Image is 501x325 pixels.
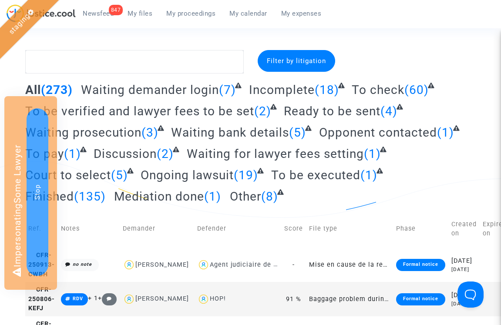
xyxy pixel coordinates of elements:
[197,293,210,305] img: icon-user.svg
[396,293,445,305] div: Formal notice
[249,83,315,97] span: Incomplete
[76,7,121,20] a: 847Newsfeed
[437,125,454,140] span: (1)
[451,300,477,308] div: [DATE]
[229,10,267,17] span: My calendar
[187,147,364,161] span: Waiting for lawyer fees setting
[451,291,477,300] div: [DATE]
[123,258,135,271] img: icon-user.svg
[234,168,258,182] span: (19)
[281,10,322,17] span: My expenses
[73,261,92,267] i: no note
[7,4,76,22] img: jc-logo.svg
[315,83,339,97] span: (18)
[171,125,289,140] span: Waiting bank details
[306,210,393,248] td: File type
[393,210,448,248] td: Phase
[109,5,123,15] div: 847
[286,295,301,303] span: 91 %
[135,261,189,268] div: [PERSON_NAME]
[306,248,393,282] td: Mise en cause de la responsabilité de l'Etat pour lenteur excessive de la Justice (dossier avocat)
[7,12,31,36] a: staging
[4,96,57,290] div: Impersonating
[27,108,48,276] button: Stop
[141,168,234,182] span: Ongoing lawsuit
[73,296,83,302] span: RDV
[364,147,381,161] span: (1)
[457,281,484,308] iframe: Help Scout Beacon - Open
[396,259,445,271] div: Formal notice
[25,147,64,161] span: To pay
[448,210,480,248] td: Created on
[281,210,306,248] td: Score
[222,7,274,20] a: My calendar
[64,147,81,161] span: (1)
[121,7,159,20] a: My files
[451,266,477,273] div: [DATE]
[141,125,158,140] span: (3)
[25,210,58,248] td: Ref.
[293,261,295,268] span: -
[254,104,271,118] span: (2)
[74,189,106,204] span: (135)
[319,125,437,140] span: Opponent contacted
[404,83,429,97] span: (60)
[210,295,226,302] div: HOP!
[34,184,41,200] span: Stop
[128,10,152,17] span: My files
[123,293,135,305] img: icon-user.svg
[25,104,254,118] span: To be verified and lawyer fees to be set
[451,256,477,266] div: [DATE]
[267,57,326,65] span: Filter by litigation
[210,261,290,268] div: Agent judiciaire de l'Etat
[58,210,120,248] td: Notes
[380,104,397,118] span: (4)
[157,147,174,161] span: (2)
[284,104,380,118] span: Ready to be sent
[94,147,157,161] span: Discussion
[114,189,204,204] span: Mediation done
[352,83,404,97] span: To check
[219,83,236,97] span: (7)
[28,251,55,278] span: CFR-250913-CWBH
[25,168,111,182] span: Court to select
[197,258,210,271] img: icon-user.svg
[274,7,329,20] a: My expenses
[271,168,360,182] span: To be executed
[159,7,222,20] a: My proceedings
[88,295,98,302] span: + 1
[81,83,219,97] span: Waiting demander login
[204,189,221,204] span: (1)
[98,295,117,302] span: +
[41,83,73,97] span: (273)
[25,189,74,204] span: Finished
[135,295,189,302] div: [PERSON_NAME]
[120,210,194,248] td: Demander
[83,10,114,17] span: Newsfeed
[111,168,128,182] span: (5)
[166,10,215,17] span: My proceedings
[194,210,281,248] td: Defender
[28,286,55,312] span: CFR-250806-KEFJ
[230,189,261,204] span: Other
[360,168,377,182] span: (1)
[289,125,306,140] span: (5)
[261,189,278,204] span: (8)
[25,125,141,140] span: Waiting prosecution
[306,282,393,316] td: Baggage problem during a flight
[25,83,41,97] span: All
